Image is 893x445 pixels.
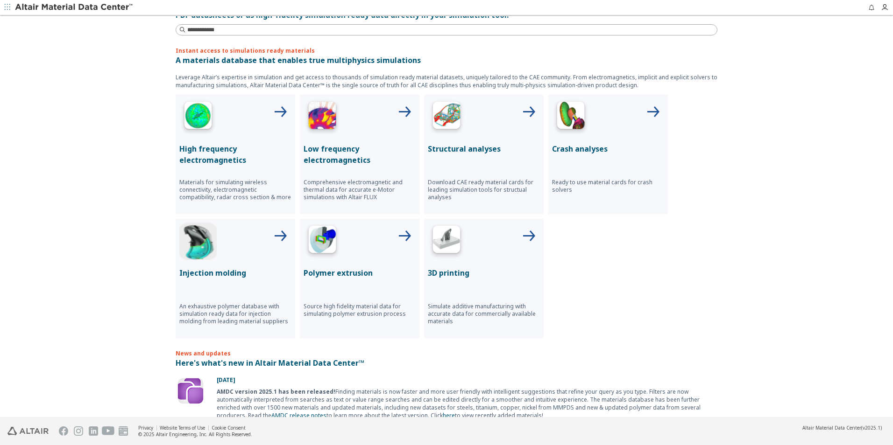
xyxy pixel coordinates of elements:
button: Polymer Extrusion IconPolymer extrusionSource high fidelity material data for simulating polymer ... [300,219,419,338]
img: Structural Analyses Icon [428,98,465,136]
p: Structural analyses [428,143,540,154]
p: Instant access to simulations ready materials [176,47,717,55]
img: Crash Analyses Icon [552,98,589,136]
img: Low Frequency Icon [304,98,341,136]
img: Altair Engineering [7,427,49,435]
button: 3D Printing Icon3D printingSimulate additive manufacturing with accurate data for commercially av... [424,219,544,338]
p: A materials database that enables true multiphysics simulations [176,55,717,66]
p: Comprehensive electromagnetic and thermal data for accurate e-Motor simulations with Altair FLUX [304,179,416,201]
p: Low frequency electromagnetics [304,143,416,166]
img: High Frequency Icon [179,98,217,136]
button: High Frequency IconHigh frequency electromagneticsMaterials for simulating wireless connectivity,... [176,95,295,214]
p: Materials for simulating wireless connectivity, electromagnetic compatibility, radar cross sectio... [179,179,291,201]
p: Download CAE ready material cards for leading simulation tools for structual analyses [428,179,540,201]
a: Website Terms of Use [160,424,205,431]
button: Structural Analyses IconStructural analysesDownload CAE ready material cards for leading simulati... [424,95,544,214]
p: Injection molding [179,267,291,278]
button: Crash Analyses IconCrash analysesReady to use material cards for crash solvers [548,95,668,214]
p: [DATE] [217,376,717,384]
p: Polymer extrusion [304,267,416,278]
img: Polymer Extrusion Icon [304,222,341,260]
img: Update Icon Software [176,376,206,406]
b: AMDC version 2025.1 has been released! [217,388,335,396]
img: Injection Molding Icon [179,222,217,260]
p: Leverage Altair’s expertise in simulation and get access to thousands of simulation ready materia... [176,73,717,89]
p: An exhaustive polymer database with simulation ready data for injection molding from leading mate... [179,303,291,325]
p: Here's what's new in Altair Material Data Center™ [176,357,717,369]
a: here [443,411,455,419]
img: Altair Material Data Center [15,3,134,12]
p: 3D printing [428,267,540,278]
a: Cookie Consent [212,424,246,431]
p: Simulate additive manufacturing with accurate data for commercially available materials [428,303,540,325]
button: Low Frequency IconLow frequency electromagneticsComprehensive electromagnetic and thermal data fo... [300,95,419,214]
button: Injection Molding IconInjection moldingAn exhaustive polymer database with simulation ready data ... [176,219,295,338]
div: Finding materials is now faster and more user friendly with intelligent suggestions that refine y... [217,388,717,419]
p: Crash analyses [552,143,664,154]
span: Altair Material Data Center [802,424,861,431]
img: 3D Printing Icon [428,222,465,260]
a: Privacy [138,424,153,431]
p: High frequency electromagnetics [179,143,291,166]
p: News and updates [176,349,717,357]
p: Source high fidelity material data for simulating polymer extrusion process [304,303,416,318]
div: (v2025.1) [802,424,882,431]
div: © 2025 Altair Engineering, Inc. All Rights Reserved. [138,431,252,438]
a: AMDC release notes [271,411,326,419]
p: Ready to use material cards for crash solvers [552,179,664,194]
